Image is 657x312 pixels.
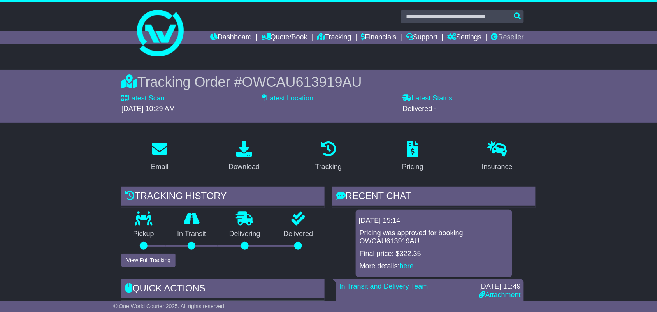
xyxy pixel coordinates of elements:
[402,162,423,172] div: Pricing
[272,230,325,238] p: Delivered
[359,217,509,225] div: [DATE] 15:14
[340,300,520,308] p: Hi [PERSON_NAME],
[210,31,252,44] a: Dashboard
[315,162,342,172] div: Tracking
[151,162,169,172] div: Email
[400,262,414,270] a: here
[218,230,272,238] p: Delivering
[403,105,437,113] span: Delivered -
[121,105,175,113] span: [DATE] 10:29 AM
[360,250,508,258] p: Final price: $322.35.
[121,254,176,267] button: View Full Tracking
[360,262,508,271] p: More details: .
[262,31,307,44] a: Quote/Book
[479,282,521,291] div: [DATE] 11:49
[479,291,521,299] a: Attachment
[121,279,325,300] div: Quick Actions
[360,229,508,246] p: Pricing was approved for booking OWCAU613919AU.
[228,162,260,172] div: Download
[121,94,165,103] label: Latest Scan
[223,138,265,175] a: Download
[397,138,429,175] a: Pricing
[406,31,437,44] a: Support
[242,74,362,90] span: OWCAU613919AU
[491,31,524,44] a: Reseller
[403,94,453,103] label: Latest Status
[121,74,536,90] div: Tracking Order #
[447,31,481,44] a: Settings
[477,138,518,175] a: Insurance
[361,31,397,44] a: Financials
[482,162,513,172] div: Insurance
[121,230,166,238] p: Pickup
[113,303,226,309] span: © One World Courier 2025. All rights reserved.
[121,187,325,208] div: Tracking history
[339,282,428,290] a: In Transit and Delivery Team
[332,187,536,208] div: RECENT CHAT
[166,230,218,238] p: In Transit
[310,138,347,175] a: Tracking
[317,31,351,44] a: Tracking
[262,94,313,103] label: Latest Location
[146,138,174,175] a: Email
